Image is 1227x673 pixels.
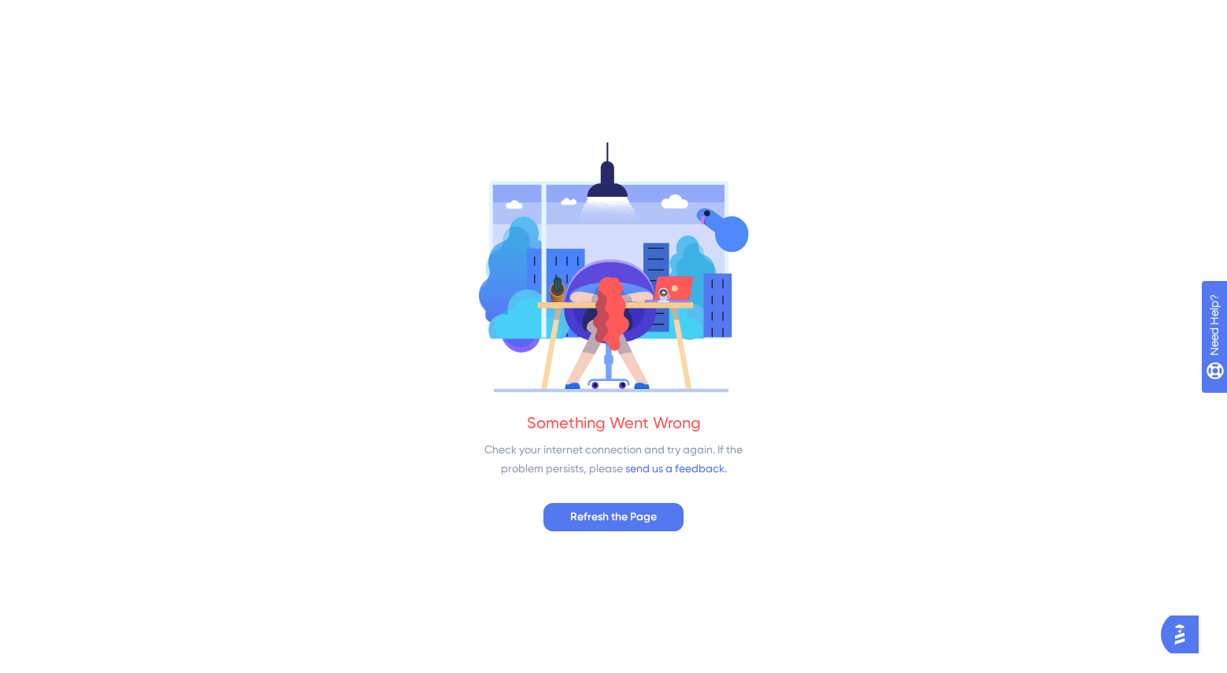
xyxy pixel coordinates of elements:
[37,4,98,23] span: Need Help?
[570,508,657,527] span: Refresh the Page
[476,440,751,478] div: Check your internet connection and try again. If the problem persists, please
[543,503,684,531] button: Refresh the Page
[527,412,701,434] div: Something Went Wrong
[1161,611,1208,658] iframe: UserGuiding AI Assistant Launcher
[625,462,727,475] a: send us a feedback.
